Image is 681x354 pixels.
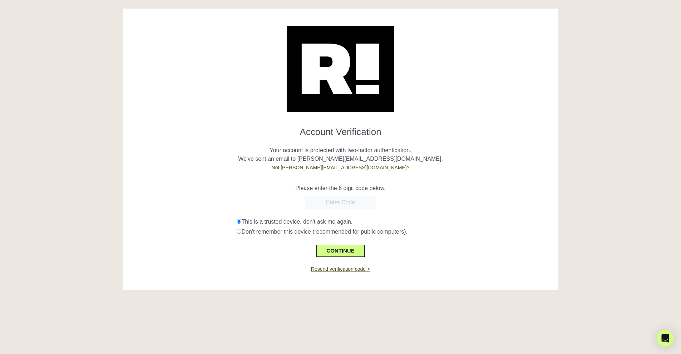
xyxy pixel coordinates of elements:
div: Open Intercom Messenger [657,330,674,347]
img: Retention.com [287,26,394,112]
a: Not [PERSON_NAME][EMAIL_ADDRESS][DOMAIN_NAME]? [272,165,410,170]
h1: Account Verification [128,121,553,138]
input: Enter Code [305,196,376,209]
a: Resend verification code > [311,266,370,272]
div: This is a trusted device, don't ask me again. [237,218,553,226]
p: Your account is protected with two-factor authentication. We've sent an email to [PERSON_NAME][EM... [128,138,553,172]
p: Please enter the 6 digit code below. [128,184,553,193]
button: CONTINUE [316,245,364,257]
div: Don't remember this device (recommended for public computers). [237,228,553,236]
